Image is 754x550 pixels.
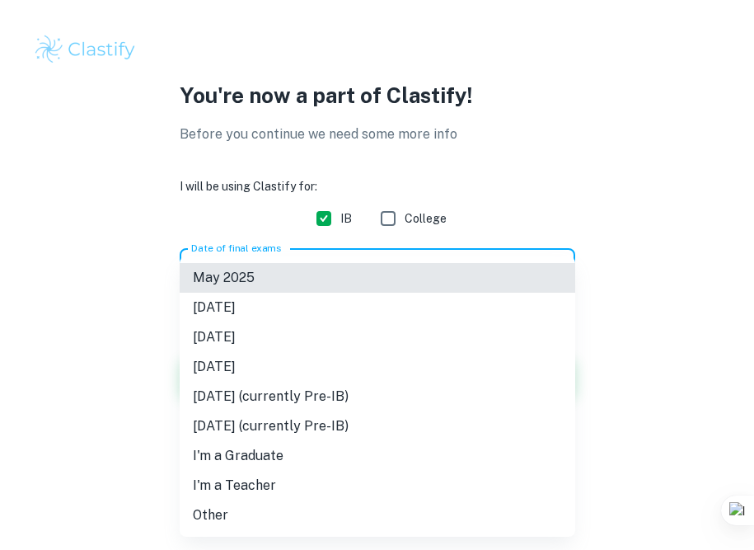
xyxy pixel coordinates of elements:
li: [DATE] (currently Pre-IB) [180,411,575,441]
li: Other [180,501,575,530]
li: I'm a Teacher [180,471,575,501]
li: [DATE] [180,352,575,382]
li: May 2025 [180,263,575,293]
li: [DATE] (currently Pre-IB) [180,382,575,411]
li: I'm a Graduate [180,441,575,471]
li: [DATE] [180,322,575,352]
li: [DATE] [180,293,575,322]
